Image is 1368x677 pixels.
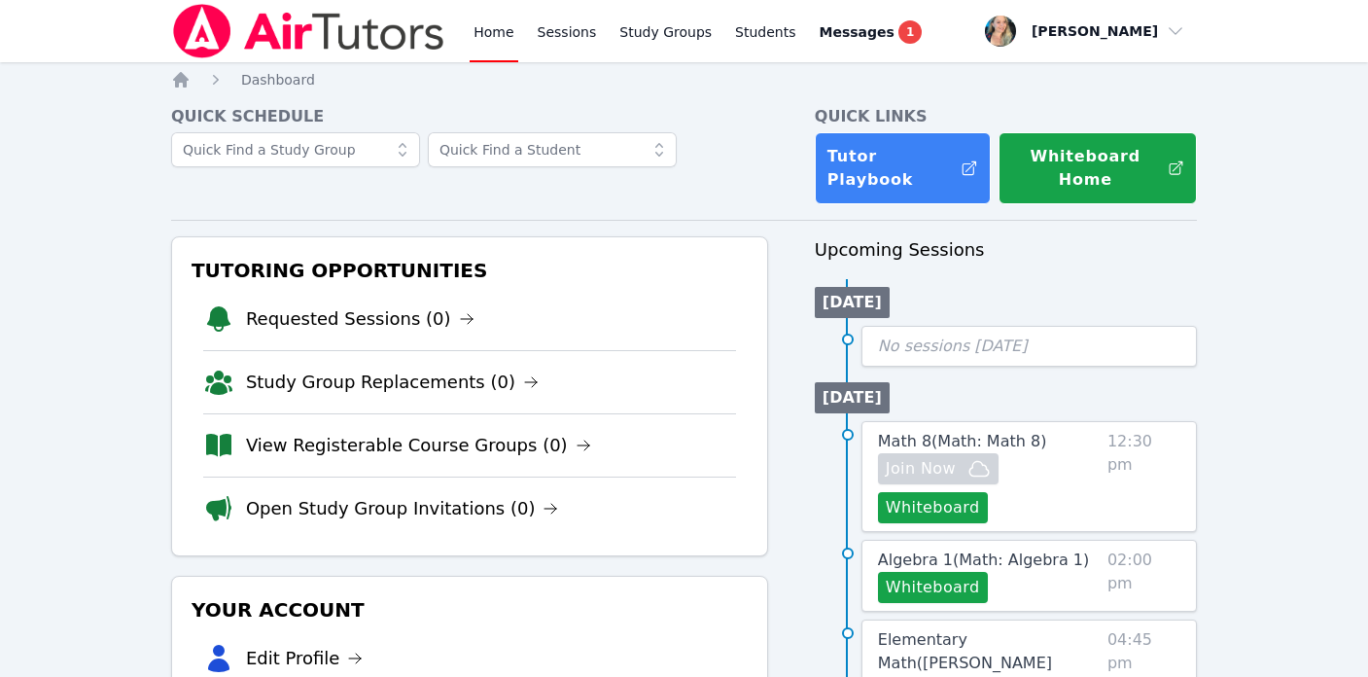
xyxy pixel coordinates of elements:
li: [DATE] [815,287,890,318]
h4: Quick Links [815,105,1197,128]
button: Whiteboard [878,492,988,523]
span: 02:00 pm [1107,549,1180,603]
button: Whiteboard Home [999,132,1197,204]
a: Tutor Playbook [815,132,991,204]
nav: Breadcrumb [171,70,1197,89]
span: 12:30 pm [1107,430,1180,523]
span: No sessions [DATE] [878,337,1028,355]
a: Algebra 1(Math: Algebra 1) [878,549,1089,572]
a: Math 8(Math: Math 8) [878,430,1047,453]
h3: Your Account [188,592,752,627]
span: Dashboard [241,72,315,88]
a: Dashboard [241,70,315,89]
span: Math 8 ( Math: Math 8 ) [878,432,1047,450]
input: Quick Find a Study Group [171,132,420,167]
h3: Tutoring Opportunities [188,253,752,288]
a: Requested Sessions (0) [246,305,474,333]
h4: Quick Schedule [171,105,768,128]
button: Join Now [878,453,999,484]
button: Whiteboard [878,572,988,603]
a: View Registerable Course Groups (0) [246,432,591,459]
span: 1 [898,20,922,44]
a: Study Group Replacements (0) [246,369,539,396]
span: Messages [820,22,894,42]
img: Air Tutors [171,4,446,58]
input: Quick Find a Student [428,132,677,167]
a: Open Study Group Invitations (0) [246,495,559,522]
li: [DATE] [815,382,890,413]
h3: Upcoming Sessions [815,236,1197,264]
a: Edit Profile [246,645,364,672]
span: Algebra 1 ( Math: Algebra 1 ) [878,551,1089,569]
span: Join Now [886,457,956,481]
